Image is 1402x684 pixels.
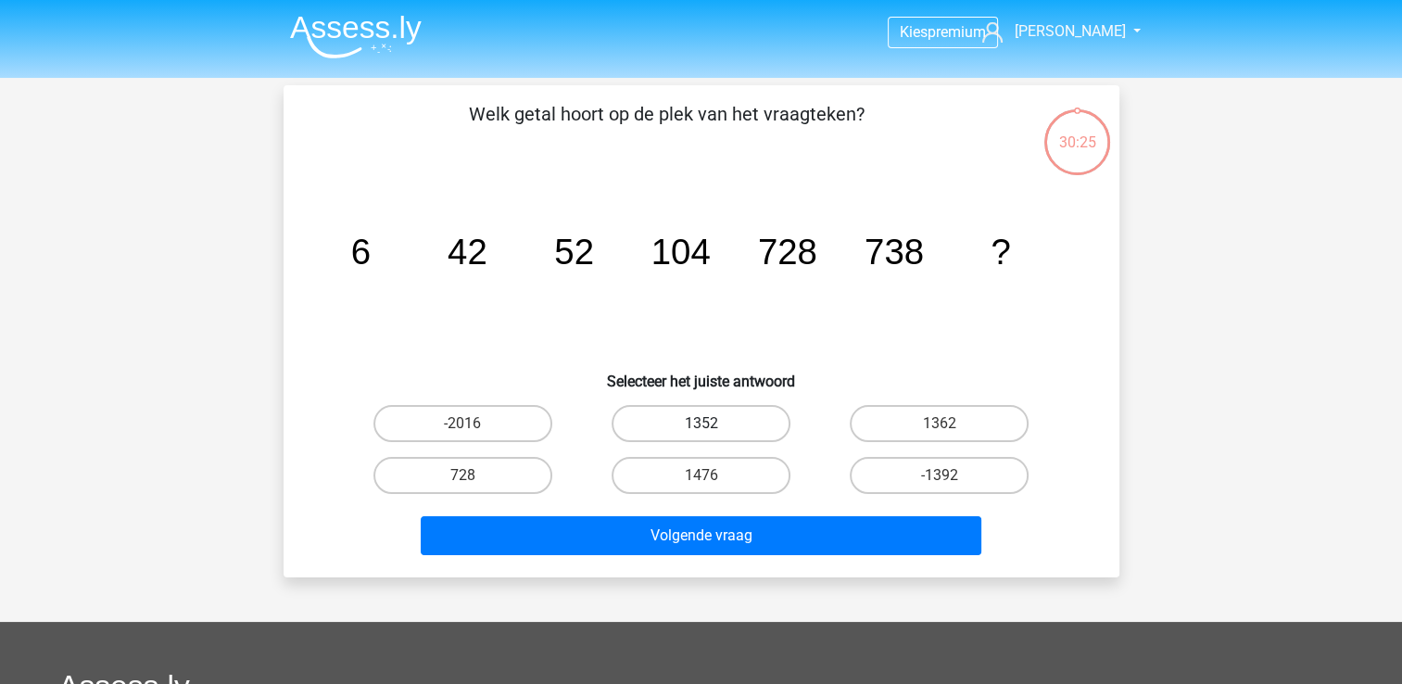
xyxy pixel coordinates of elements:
[290,15,422,58] img: Assessly
[373,457,552,494] label: 728
[864,232,923,272] tspan: 738
[889,19,997,44] a: Kiespremium
[1042,108,1112,154] div: 30:25
[448,232,487,272] tspan: 42
[612,405,790,442] label: 1352
[554,232,594,272] tspan: 52
[850,405,1029,442] label: 1362
[612,457,790,494] label: 1476
[421,516,981,555] button: Volgende vraag
[350,232,370,272] tspan: 6
[313,100,1020,156] p: Welk getal hoort op de plek van het vraagteken?
[975,20,1127,43] a: [PERSON_NAME]
[757,232,816,272] tspan: 728
[373,405,552,442] label: -2016
[850,457,1029,494] label: -1392
[991,232,1010,272] tspan: ?
[650,232,710,272] tspan: 104
[900,23,928,41] span: Kies
[313,358,1090,390] h6: Selecteer het juiste antwoord
[1014,22,1125,40] span: [PERSON_NAME]
[928,23,986,41] span: premium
